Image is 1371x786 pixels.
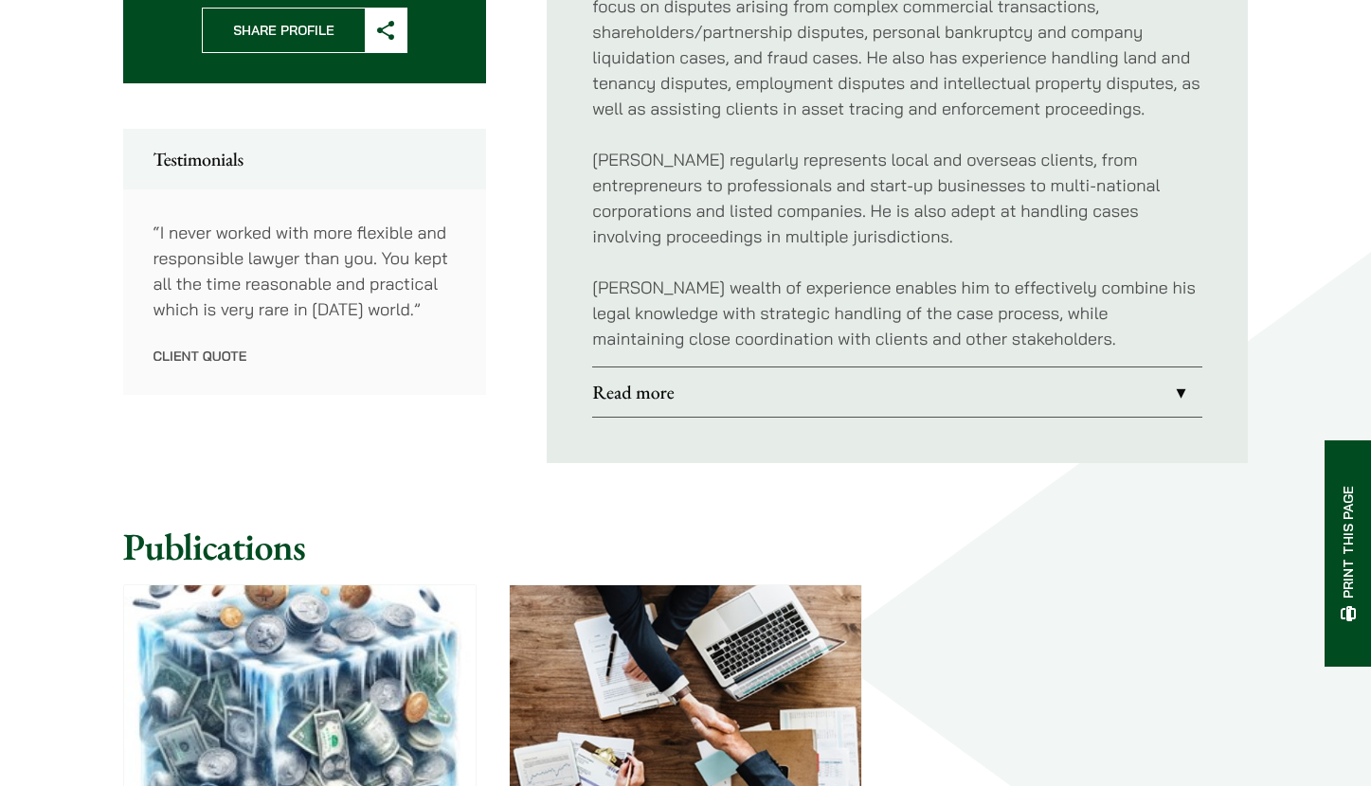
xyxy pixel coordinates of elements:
[123,524,1249,569] h2: Publications
[203,9,365,52] span: Share Profile
[592,275,1202,351] p: [PERSON_NAME] wealth of experience enables him to effectively combine his legal knowledge with st...
[592,147,1202,249] p: [PERSON_NAME] regularly represents local and overseas clients, from entrepreneurs to professional...
[153,220,457,322] p: “I never worked with more flexible and responsible lawyer than you. You kept all the time reasona...
[202,8,407,53] button: Share Profile
[153,148,457,170] h2: Testimonials
[153,348,457,365] p: Client Quote
[592,367,1202,417] a: Read more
